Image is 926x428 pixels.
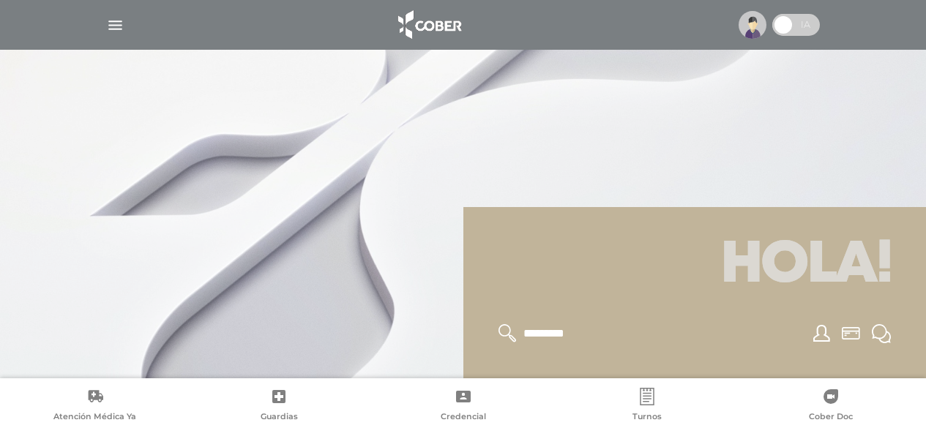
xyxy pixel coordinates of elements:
[371,388,555,425] a: Credencial
[555,388,739,425] a: Turnos
[261,411,298,424] span: Guardias
[441,411,486,424] span: Credencial
[106,16,124,34] img: Cober_menu-lines-white.svg
[739,388,923,425] a: Cober Doc
[632,411,662,424] span: Turnos
[481,225,909,307] h1: Hola!
[53,411,136,424] span: Atención Médica Ya
[390,7,467,42] img: logo_cober_home-white.png
[739,11,766,39] img: profile-placeholder.svg
[809,411,853,424] span: Cober Doc
[3,388,187,425] a: Atención Médica Ya
[187,388,370,425] a: Guardias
